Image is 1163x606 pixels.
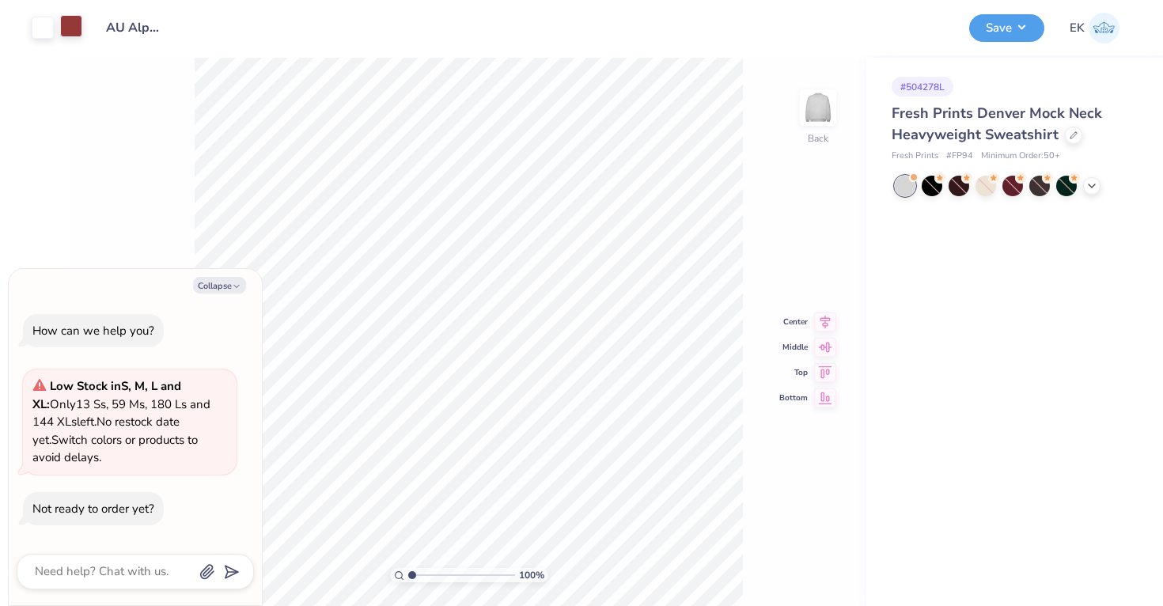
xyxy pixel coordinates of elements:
span: EK [1070,19,1085,37]
div: How can we help you? [32,323,154,339]
span: Top [779,367,808,378]
div: # 504278L [892,77,953,97]
span: No restock date yet. [32,414,180,448]
img: Back [802,92,834,123]
button: Save [969,14,1044,42]
input: Untitled Design [94,12,172,44]
span: Only 13 Ss, 59 Ms, 180 Ls and 144 XLs left. Switch colors or products to avoid delays. [32,378,210,465]
span: Center [779,316,808,328]
span: Bottom [779,392,808,403]
img: Emily Klevan [1089,13,1119,44]
a: EK [1070,13,1119,44]
span: 100 % [519,568,544,582]
span: Minimum Order: 50 + [981,150,1060,163]
span: Middle [779,342,808,353]
strong: Low Stock in S, M, L and XL : [32,378,181,412]
span: Fresh Prints [892,150,938,163]
span: # FP94 [946,150,973,163]
div: Not ready to order yet? [32,501,154,517]
div: Back [808,131,828,146]
button: Collapse [193,277,246,294]
span: Fresh Prints Denver Mock Neck Heavyweight Sweatshirt [892,104,1102,144]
